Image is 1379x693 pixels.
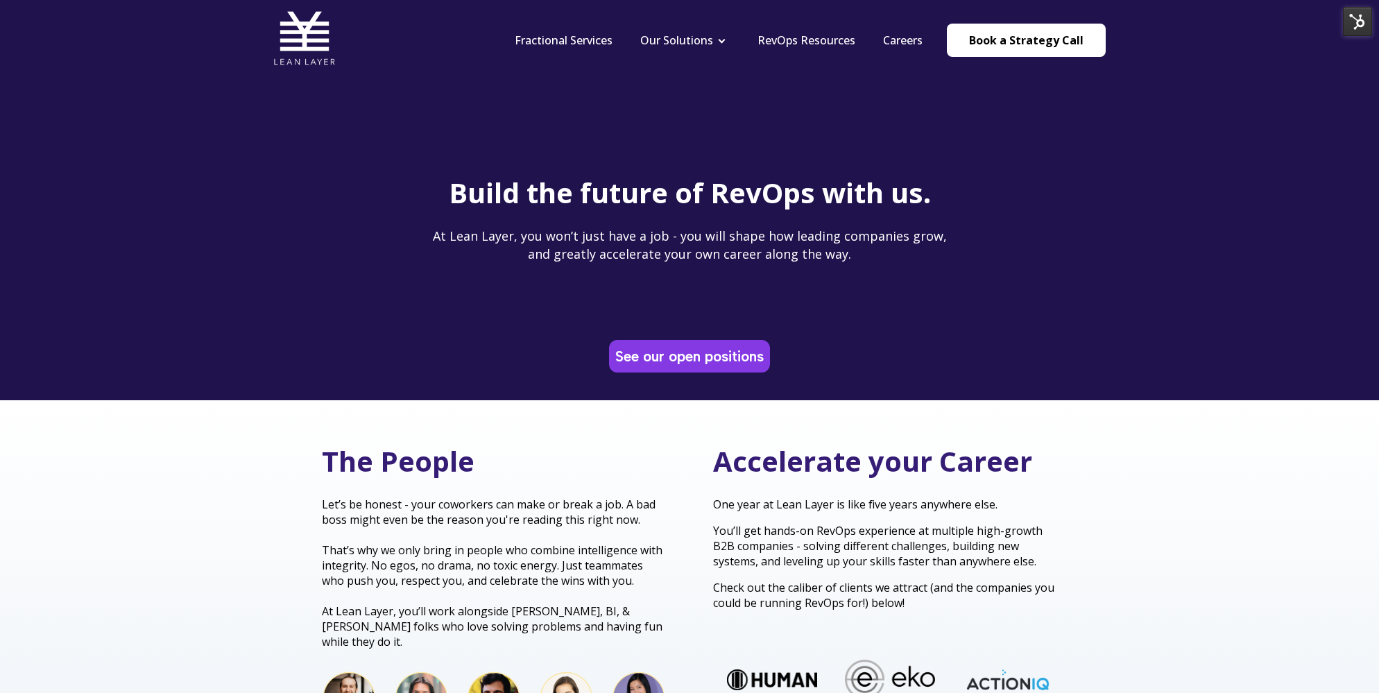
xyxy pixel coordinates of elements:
[713,442,1032,480] span: Accelerate your Career
[322,604,662,649] span: At Lean Layer, you’ll work alongside [PERSON_NAME], BI, & [PERSON_NAME] folks who love solving pr...
[501,33,936,48] div: Navigation Menu
[449,173,931,212] span: Build the future of RevOps with us.
[322,542,662,588] span: That’s why we only bring in people who combine intelligence with integrity. No egos, no drama, no...
[1343,7,1372,36] img: HubSpot Tools Menu Toggle
[612,343,767,370] a: See our open positions
[713,523,1057,569] p: You’ll get hands-on RevOps experience at multiple high-growth B2B companies - solving different c...
[961,668,1051,692] img: ActionIQ
[725,669,815,690] img: Human
[947,24,1106,57] a: Book a Strategy Call
[713,580,1057,610] p: Check out the caliber of clients we attract (and the companies you could be running RevOps for!) ...
[322,442,474,480] span: The People
[322,497,656,527] span: Let’s be honest - your coworkers can make or break a job. A bad boss might even be the reason you...
[515,33,613,48] a: Fractional Services
[273,7,336,69] img: Lean Layer Logo
[713,497,1057,512] p: One year at Lean Layer is like five years anywhere else.
[883,33,923,48] a: Careers
[433,228,947,262] span: At Lean Layer, you won’t just have a job - you will shape how leading companies grow, and greatly...
[757,33,855,48] a: RevOps Resources
[640,33,713,48] a: Our Solutions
